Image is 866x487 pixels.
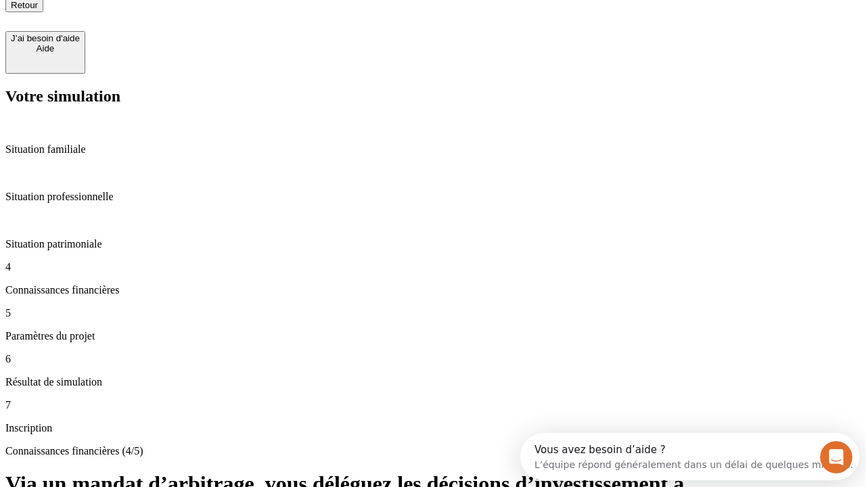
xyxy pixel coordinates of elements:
[5,376,861,388] p: Résultat de simulation
[14,11,333,22] div: Vous avez besoin d’aide ?
[5,191,861,203] p: Situation professionnelle
[5,5,373,43] div: Ouvrir le Messenger Intercom
[11,33,80,43] div: J’ai besoin d'aide
[5,143,861,156] p: Situation familiale
[5,261,861,273] p: 4
[5,87,861,106] h2: Votre simulation
[820,441,852,473] iframe: Intercom live chat
[5,284,861,296] p: Connaissances financières
[5,445,861,457] p: Connaissances financières (4/5)
[5,330,861,342] p: Paramètres du projet
[5,353,861,365] p: 6
[5,422,861,434] p: Inscription
[5,31,85,74] button: J’ai besoin d'aideAide
[520,433,859,480] iframe: Intercom live chat discovery launcher
[5,399,861,411] p: 7
[5,238,861,250] p: Situation patrimoniale
[11,43,80,53] div: Aide
[5,307,861,319] p: 5
[14,22,333,37] div: L’équipe répond généralement dans un délai de quelques minutes.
